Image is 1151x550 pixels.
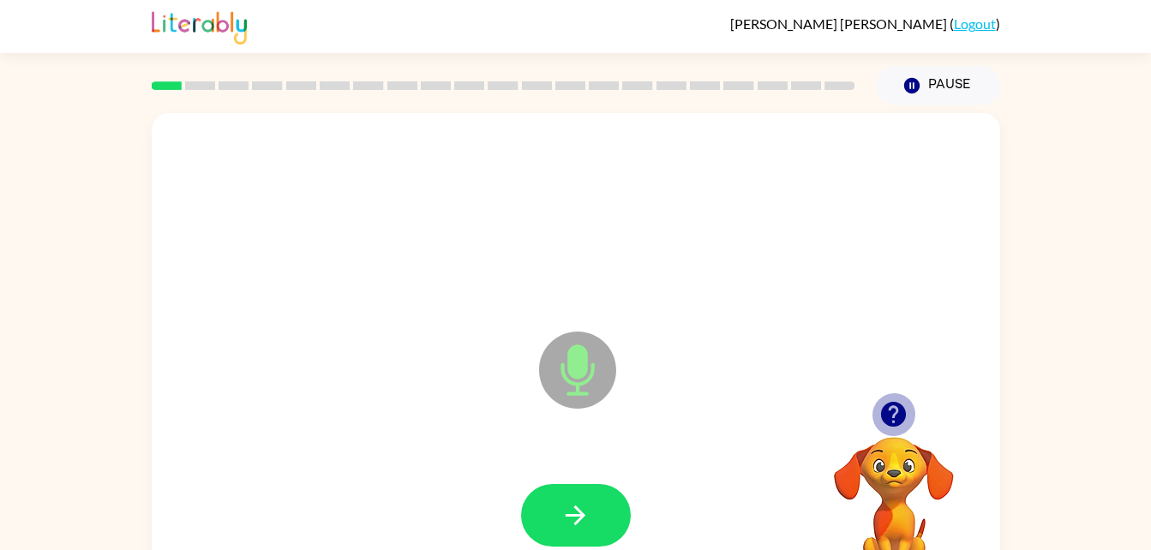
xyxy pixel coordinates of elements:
[954,15,996,32] a: Logout
[730,15,950,32] span: [PERSON_NAME] [PERSON_NAME]
[152,7,247,45] img: Literably
[730,15,1000,32] div: ( )
[876,66,1000,105] button: Pause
